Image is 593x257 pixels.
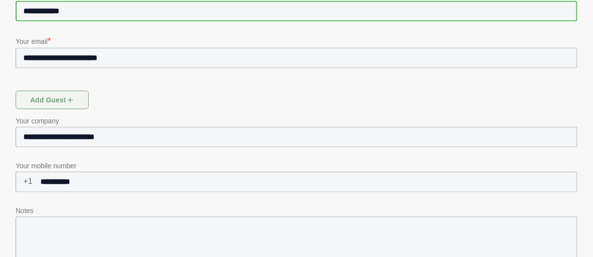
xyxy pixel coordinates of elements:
[16,172,33,191] span: +1
[16,115,577,127] p: Your company
[16,91,89,109] button: Add guest
[16,34,577,48] p: Your email
[16,205,577,217] p: Notes
[30,91,75,109] span: Add guest
[16,160,577,172] p: Your mobile number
